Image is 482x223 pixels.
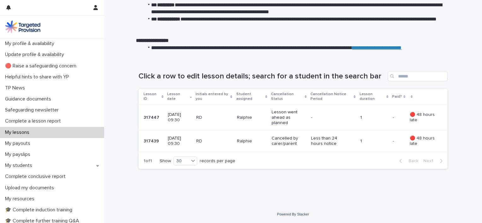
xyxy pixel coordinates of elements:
span: Back [405,159,418,163]
p: 317439 [144,137,160,144]
p: Upload my documents [3,185,59,191]
p: 1 [360,139,388,144]
tr: 317439317439 [DATE] 09:30RDRalphieCancelled by carer/parentLess than 24 hours notice1-- 🔴 48 hour... [138,131,448,152]
button: Back [394,158,421,164]
p: My resources [3,196,39,202]
p: Lesson date [167,91,188,102]
p: 1 [360,115,388,120]
tr: 317447317447 [DATE] 09:30RDRalphieLesson went ahead as planned-1-- 🔴 48 hours late [138,105,448,131]
a: Powered By Stacker [277,212,309,216]
p: My profile & availability [3,41,59,47]
p: Complete a lesson report [3,118,66,124]
p: Guidance documents [3,96,56,102]
p: 317447 [144,114,161,120]
p: 🎓 Complete induction training [3,207,77,213]
p: Paid? [392,93,402,100]
p: [DATE] 09:30 [168,136,191,146]
p: 🔴 48 hours late [410,112,438,123]
p: Complete conclusive report [3,174,71,180]
p: 🔴 48 hours late [410,136,438,146]
p: Initials entered by you [196,91,229,102]
button: Next [421,158,448,164]
p: Cancellation Status [271,91,303,102]
img: M5nRWzHhSzIhMunXDL62 [5,20,40,33]
input: Search [388,71,448,81]
p: Cancellation Notice Period [310,91,352,102]
p: Lesson ID [144,91,160,102]
p: Ralphie [237,139,267,144]
p: RD [196,115,231,120]
p: Lesson duration [360,91,385,102]
p: My payslips [3,152,35,157]
div: 30 [174,158,189,164]
p: Helpful hints to share with YP [3,74,74,80]
p: TP News [3,85,30,91]
p: RD [196,139,231,144]
span: Next [423,159,437,163]
p: [DATE] 09:30 [168,112,191,123]
p: Ralphie [237,115,267,120]
p: 1 of 1 [138,153,157,169]
p: Lesson went ahead as planned [272,110,306,125]
p: 🔴 Raise a safeguarding concern [3,63,81,69]
p: Update profile & availability [3,52,69,58]
p: - [311,115,346,120]
p: My students [3,163,37,169]
p: Show [160,158,171,164]
p: Student assigned [236,91,264,102]
p: My payouts [3,140,35,146]
p: - [393,137,395,144]
p: Less than 24 hours notice [311,136,346,146]
p: records per page [200,158,235,164]
p: My lessons [3,129,34,135]
p: - [393,114,395,120]
p: Safeguarding newsletter [3,107,64,113]
h1: Click a row to edit lesson details; search for a student in the search bar [138,72,385,81]
p: Cancelled by carer/parent [272,136,306,146]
